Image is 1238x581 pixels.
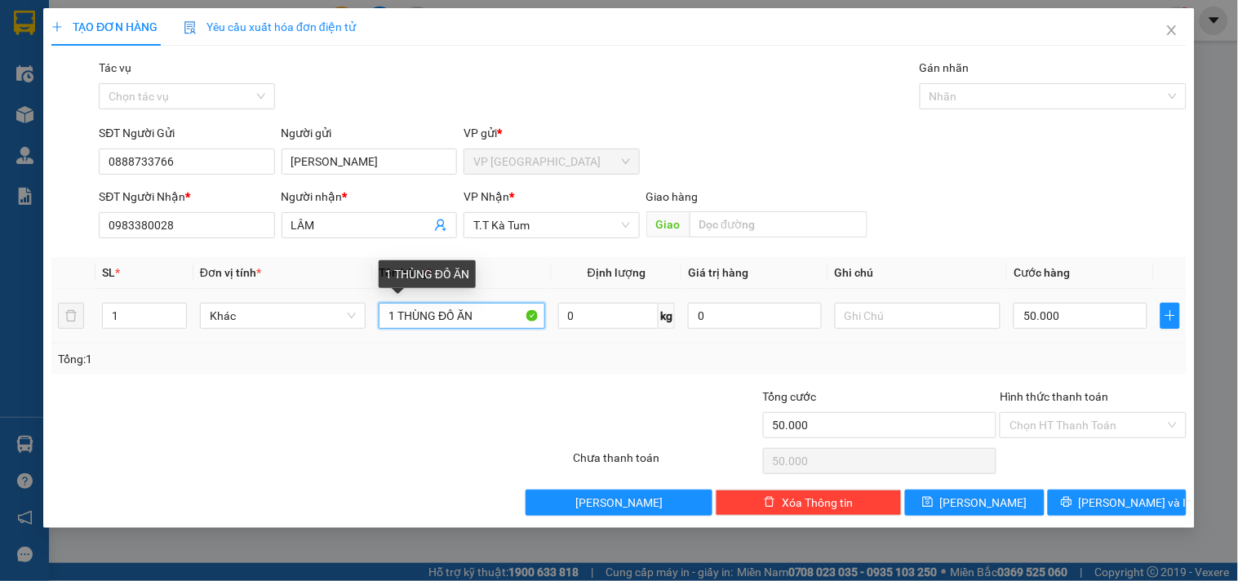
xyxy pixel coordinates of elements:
span: T.T Kà Tum [473,213,629,237]
span: plus [51,21,63,33]
div: BX [GEOGRAPHIC_DATA] [191,14,357,53]
span: Giao [646,211,690,237]
button: deleteXóa Thông tin [716,490,902,516]
div: Người nhận [282,188,457,206]
span: user-add [434,219,447,232]
span: close [1165,24,1178,37]
div: PHONG [14,53,180,73]
input: 0 [688,303,822,329]
span: VP Tân Bình [473,149,629,174]
span: printer [1061,496,1072,509]
input: Dọc đường [690,211,867,237]
span: TẠO ĐƠN HÀNG [51,20,158,33]
div: VP gửi [464,124,639,142]
span: VP Nhận [464,190,509,203]
span: CR : [12,107,38,124]
div: 0919450126 [191,73,357,95]
div: Người gửi [282,124,457,142]
span: kg [659,303,675,329]
div: 30.000 [12,105,182,125]
div: 0949521818 [14,73,180,95]
div: SĐT Người Nhận [99,188,274,206]
div: Tổng: 1 [58,350,479,368]
span: Cước hàng [1014,266,1070,279]
span: Yêu cầu xuất hóa đơn điện tử [184,20,356,33]
button: printer[PERSON_NAME] và In [1048,490,1187,516]
span: Tổng cước [763,390,817,403]
input: Ghi Chú [835,303,1001,329]
th: Ghi chú [828,257,1007,289]
label: Tác vụ [99,61,131,74]
span: Xóa Thông tin [782,494,853,512]
button: save[PERSON_NAME] [905,490,1044,516]
label: Gán nhãn [920,61,970,74]
span: SL [102,266,115,279]
span: Khác [210,304,356,328]
span: [PERSON_NAME] và In [1079,494,1193,512]
button: plus [1160,303,1180,329]
img: icon [184,21,197,34]
button: [PERSON_NAME] [526,490,712,516]
span: delete [764,496,775,509]
div: 1 THÙNG ĐỒ ĂN [379,260,476,288]
span: Định lượng [588,266,646,279]
span: save [922,496,934,509]
label: Hình thức thanh toán [1000,390,1108,403]
div: Chưa thanh toán [571,449,761,477]
div: VP [GEOGRAPHIC_DATA] [14,14,180,53]
span: Đơn vị tính [200,266,261,279]
div: LIỄU [191,53,357,73]
span: Gửi: [14,16,39,33]
span: Giá trị hàng [688,266,748,279]
span: Nhận: [191,16,230,33]
span: [PERSON_NAME] [575,494,663,512]
span: [PERSON_NAME] [940,494,1027,512]
span: plus [1161,309,1179,322]
div: SĐT Người Gửi [99,124,274,142]
span: Giao hàng [646,190,699,203]
button: Close [1149,8,1195,54]
button: delete [58,303,84,329]
input: VD: Bàn, Ghế [379,303,544,329]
